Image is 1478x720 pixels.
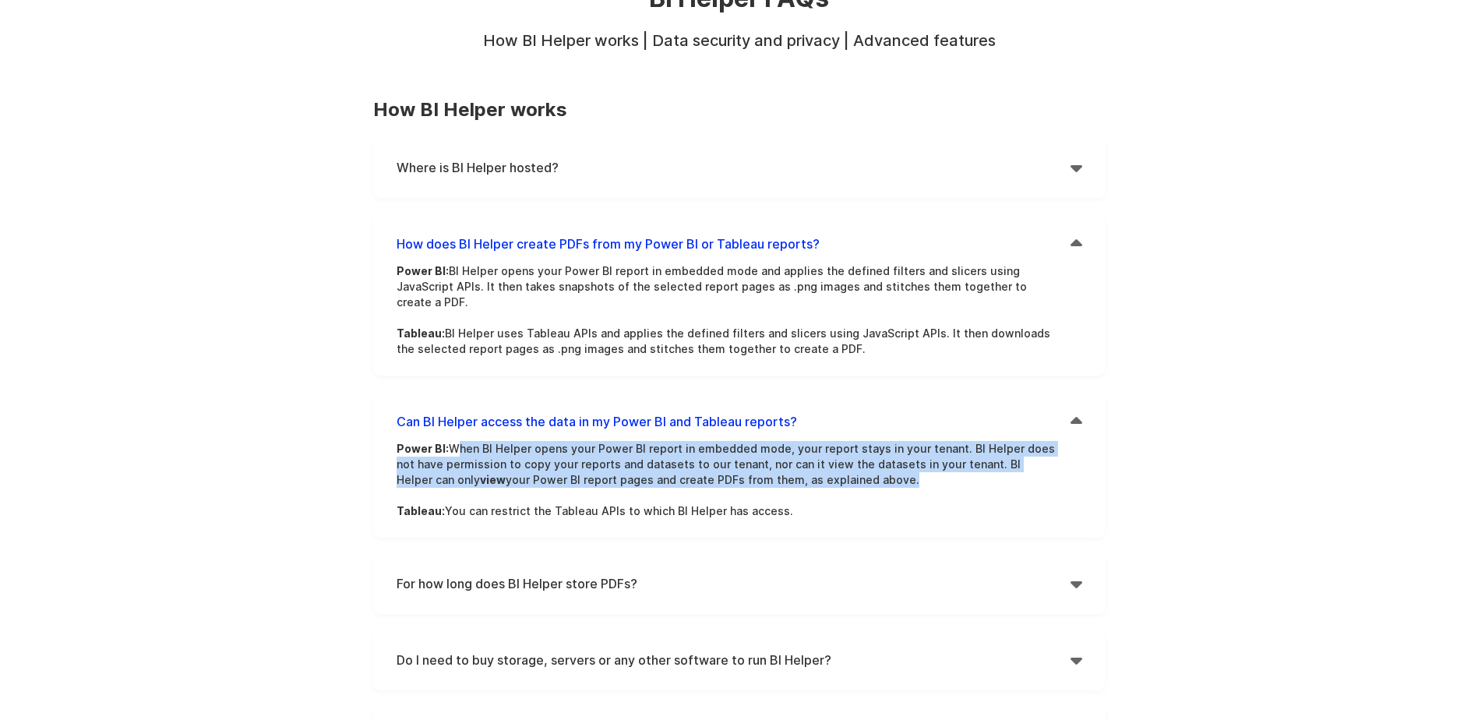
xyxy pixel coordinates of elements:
[1071,572,1082,595] div: 
[397,263,1059,357] p: BI Helper opens your Power BI report in embedded mode and applies the defined filters and slicers...
[397,236,820,252] strong: How does BI Helper create PDFs from my Power BI or Tableau reports?
[1071,410,1082,433] div: 
[397,441,1059,519] p: When BI Helper opens your Power BI report in embedded mode, your report stays in your tenant. BI ...
[1071,232,1082,256] div: 
[397,410,1071,433] h4: Can BI Helper access the data in my Power BI and Tableau reports?
[373,98,1106,122] h3: How BI Helper works
[483,31,996,50] strong: How BI Helper works | Data security and privacy | Advanced features
[1071,156,1082,179] div: 
[397,160,559,175] strong: Where is BI Helper hosted?
[397,442,449,455] strong: Power BI:
[397,572,1071,595] h4: For how long does BI Helper store PDFs?
[1071,648,1082,672] div: 
[480,473,506,486] strong: view
[397,264,449,277] strong: Power BI:
[397,648,1071,672] h4: Do I need to buy storage, servers or any other software to run BI Helper?
[397,326,445,340] strong: Tableau:
[397,504,445,517] strong: Tableau:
